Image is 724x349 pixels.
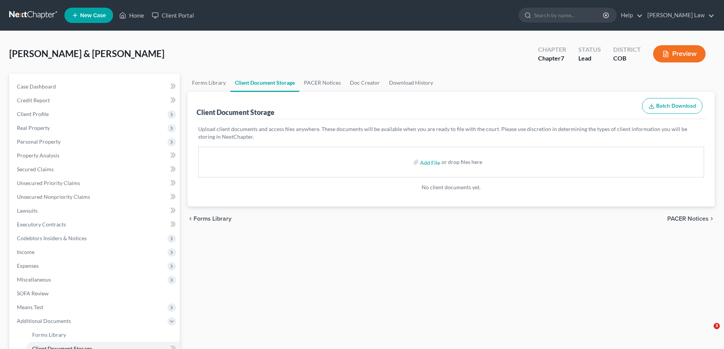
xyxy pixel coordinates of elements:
a: Forms Library [26,328,180,342]
span: Unsecured Nonpriority Claims [17,193,90,200]
div: Chapter [538,45,566,54]
div: or drop files here [442,158,482,166]
span: Case Dashboard [17,83,56,90]
a: Help [617,8,643,22]
button: Batch Download [642,98,703,114]
a: Executory Contracts [11,218,180,231]
span: Secured Claims [17,166,54,172]
span: Client Profile [17,111,49,117]
a: Client Portal [148,8,198,22]
a: Property Analysis [11,149,180,162]
a: Doc Creator [345,74,384,92]
a: Case Dashboard [11,80,180,93]
input: Search by name... [534,8,604,22]
span: Codebtors Insiders & Notices [17,235,87,241]
a: [PERSON_NAME] Law [644,8,714,22]
span: New Case [80,13,106,18]
i: chevron_left [187,216,194,222]
a: Unsecured Nonpriority Claims [11,190,180,204]
span: Additional Documents [17,318,71,324]
button: Preview [653,45,706,62]
div: District [613,45,641,54]
span: Batch Download [656,103,696,109]
a: SOFA Review [11,287,180,300]
a: Forms Library [187,74,230,92]
span: Credit Report [17,97,50,103]
span: SOFA Review [17,290,49,297]
span: Real Property [17,125,50,131]
a: Credit Report [11,93,180,107]
span: 3 [714,323,720,329]
span: PACER Notices [667,216,709,222]
span: Lawsuits [17,207,38,214]
a: Unsecured Priority Claims [11,176,180,190]
span: 7 [561,54,564,62]
a: PACER Notices [299,74,345,92]
span: Personal Property [17,138,61,145]
button: PACER Notices chevron_right [667,216,715,222]
span: Unsecured Priority Claims [17,180,80,186]
span: Property Analysis [17,152,59,159]
span: Miscellaneous [17,276,51,283]
button: chevron_left Forms Library [187,216,231,222]
span: Forms Library [32,331,66,338]
a: Secured Claims [11,162,180,176]
span: Expenses [17,262,39,269]
p: Upload client documents and access files anywhere. These documents will be available when you are... [198,125,704,141]
div: Chapter [538,54,566,63]
iframe: Intercom live chat [698,323,716,341]
span: Income [17,249,34,255]
div: Lead [578,54,601,63]
i: chevron_right [709,216,715,222]
a: Client Document Storage [230,74,299,92]
p: No client documents yet. [198,184,704,191]
span: Forms Library [194,216,231,222]
span: [PERSON_NAME] & [PERSON_NAME] [9,48,164,59]
a: Lawsuits [11,204,180,218]
div: Client Document Storage [197,108,274,117]
span: Means Test [17,304,43,310]
a: Download History [384,74,438,92]
div: Status [578,45,601,54]
div: COB [613,54,641,63]
span: Executory Contracts [17,221,66,228]
a: Home [115,8,148,22]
